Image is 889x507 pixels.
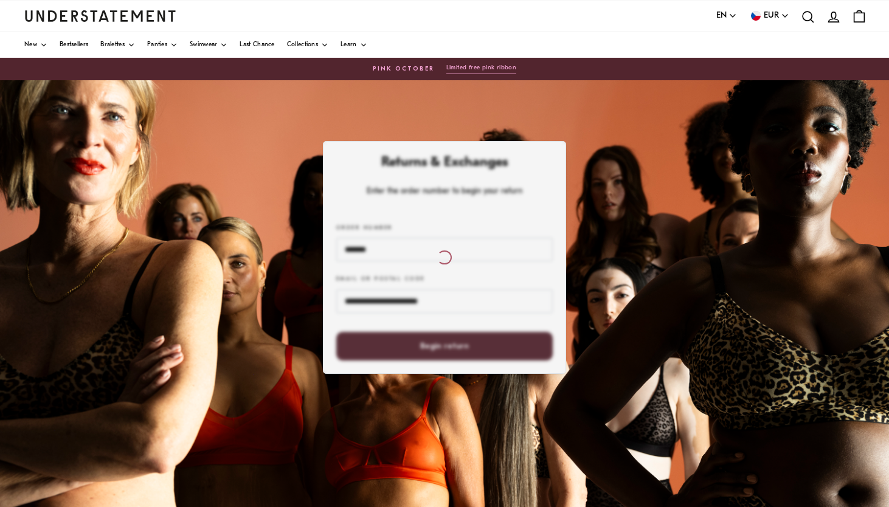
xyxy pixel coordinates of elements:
a: Swimwear [190,32,227,58]
button: EUR [749,9,789,22]
a: Understatement Homepage [24,10,176,21]
a: Bestsellers [60,32,88,58]
span: Last Chance [240,42,274,48]
span: Bestsellers [60,42,88,48]
span: PINK OCTOBER [373,64,434,74]
a: Panties [147,32,178,58]
a: PINK OCTOBERLimited free pink ribbon [24,64,865,74]
span: Learn [341,42,357,48]
span: EUR [764,9,779,22]
span: Swimwear [190,42,217,48]
span: EN [716,9,727,22]
a: Bralettes [100,32,135,58]
button: EN [716,9,737,22]
span: New [24,42,37,48]
span: Panties [147,42,167,48]
span: Bralettes [100,42,125,48]
a: Learn [341,32,367,58]
button: Limited free pink ribbon [446,64,517,74]
span: Collections [287,42,318,48]
a: Collections [287,32,328,58]
a: Last Chance [240,32,274,58]
a: New [24,32,47,58]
